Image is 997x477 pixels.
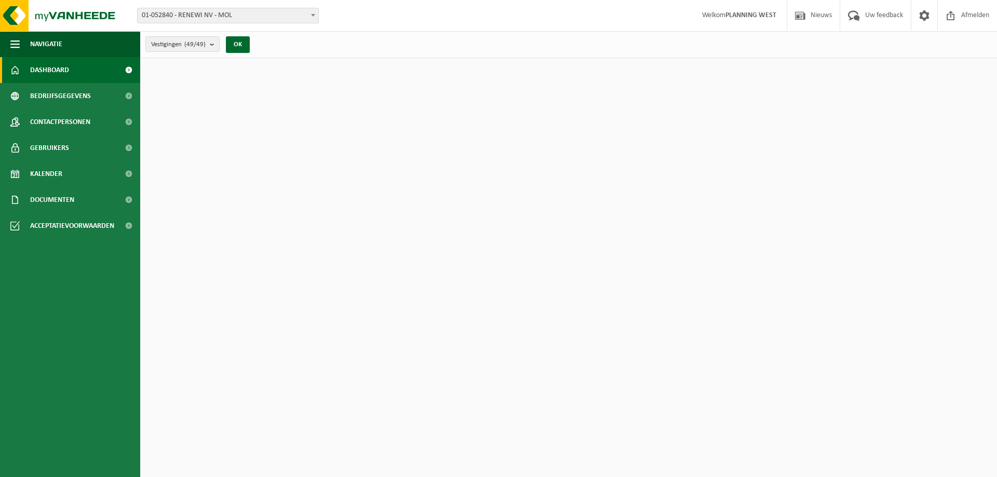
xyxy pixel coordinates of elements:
count: (49/49) [184,41,206,48]
span: Navigatie [30,31,62,57]
span: Gebruikers [30,135,69,161]
button: Vestigingen(49/49) [145,36,220,52]
strong: PLANNING WEST [725,11,776,19]
span: 01-052840 - RENEWI NV - MOL [138,8,318,23]
span: Kalender [30,161,62,187]
span: Documenten [30,187,74,213]
span: Dashboard [30,57,69,83]
span: 01-052840 - RENEWI NV - MOL [137,8,319,23]
span: Bedrijfsgegevens [30,83,91,109]
button: OK [226,36,250,53]
span: Contactpersonen [30,109,90,135]
span: Vestigingen [151,37,206,52]
span: Acceptatievoorwaarden [30,213,114,239]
